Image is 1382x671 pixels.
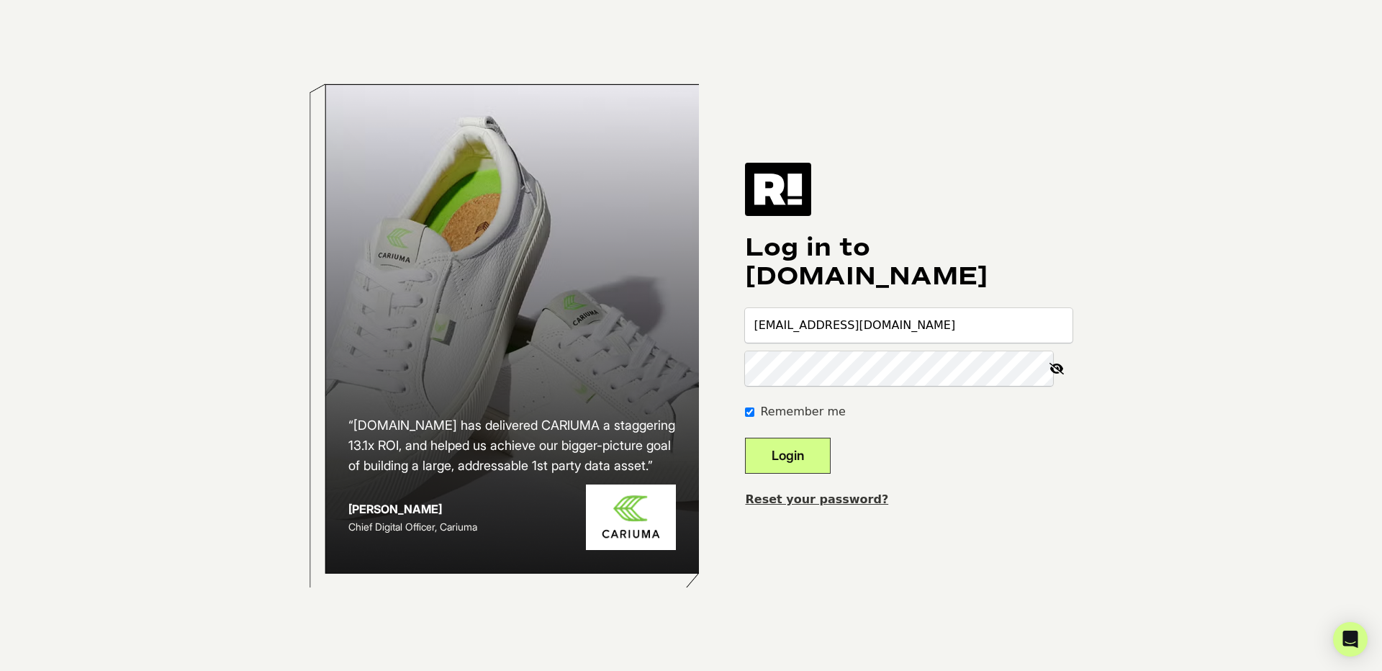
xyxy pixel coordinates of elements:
label: Remember me [760,403,845,420]
a: Reset your password? [745,492,888,506]
div: Open Intercom Messenger [1333,622,1368,657]
h1: Log in to [DOMAIN_NAME] [745,233,1072,291]
button: Login [745,438,831,474]
h2: “[DOMAIN_NAME] has delivered CARIUMA a staggering 13.1x ROI, and helped us achieve our bigger-pic... [348,415,677,476]
img: Cariuma [586,485,676,550]
span: Chief Digital Officer, Cariuma [348,521,477,533]
strong: [PERSON_NAME] [348,502,442,516]
input: Email [745,308,1072,343]
img: Retention.com [745,163,811,216]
